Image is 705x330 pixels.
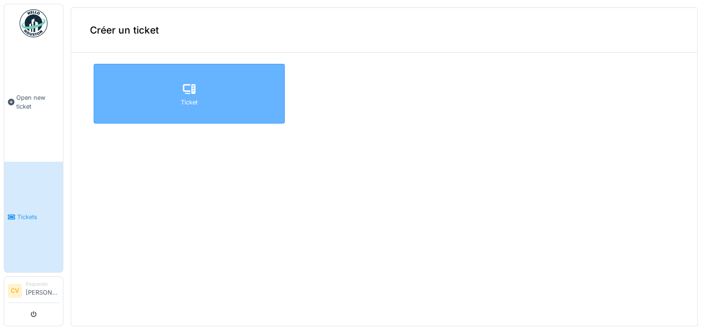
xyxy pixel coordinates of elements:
[4,162,63,272] a: Tickets
[181,98,198,107] div: Ticket
[16,93,59,111] span: Open new ticket
[8,281,59,303] a: CV Requester[PERSON_NAME]
[17,213,59,221] span: Tickets
[26,281,59,301] li: [PERSON_NAME]
[4,42,63,162] a: Open new ticket
[8,284,22,298] li: CV
[26,281,59,288] div: Requester
[20,9,48,37] img: Badge_color-CXgf-gQk.svg
[71,8,697,53] div: Créer un ticket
